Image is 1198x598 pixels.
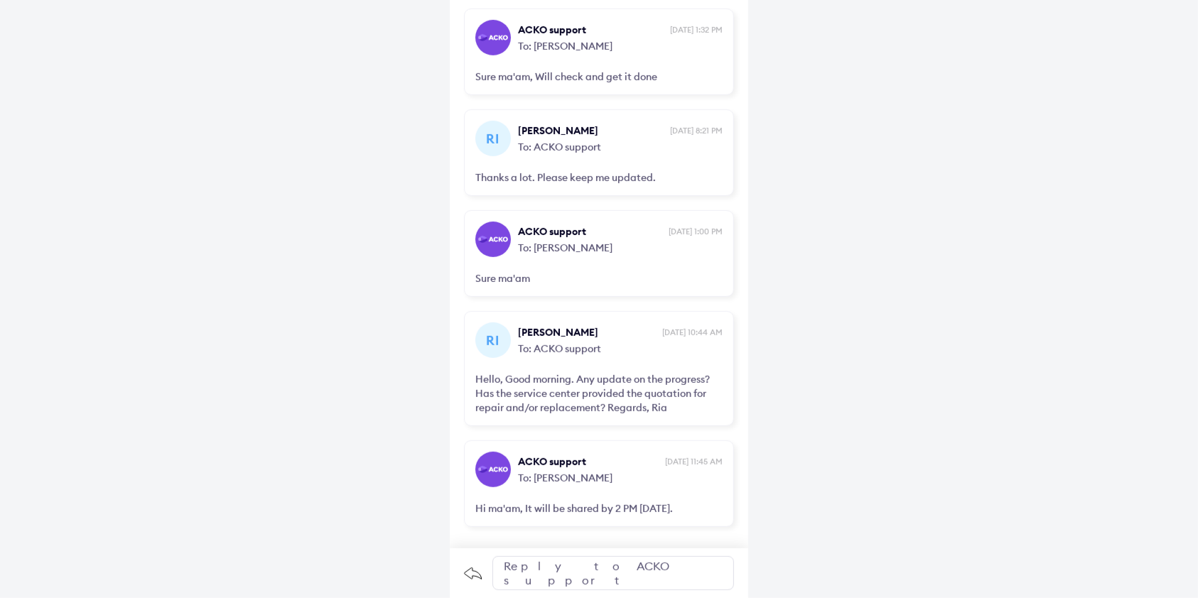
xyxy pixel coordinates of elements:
[665,456,723,467] span: [DATE] 11:45 AM
[518,239,723,255] span: To: [PERSON_NAME]
[518,455,662,469] span: ACKO support
[662,327,723,338] span: [DATE] 10:44 AM
[518,325,659,339] span: [PERSON_NAME]
[518,469,723,485] span: To: [PERSON_NAME]
[518,224,665,239] span: ACKO support
[492,556,734,590] div: Reply to ACKO support
[478,236,508,243] img: horizontal-gradient-white-text.png
[475,70,723,84] div: Sure ma'am, Will check and get it done
[475,501,723,516] div: Hi ma'am, It will be shared by 2 PM [DATE].
[478,34,508,41] img: horizontal-gradient-white-text.png
[669,226,723,237] span: [DATE] 1:00 PM
[670,125,723,136] span: [DATE] 8:21 PM
[475,170,723,185] div: Thanks a lot. Please keep me updated.
[518,339,723,356] span: To: ACKO support
[475,121,511,156] div: Ri
[670,24,723,36] span: [DATE] 1:32 PM
[518,23,667,37] span: ACKO support
[475,372,723,415] div: Hello, Good morning. Any update on the progress? Has the service center provided the quotation fo...
[478,466,508,473] img: horizontal-gradient-white-text.png
[518,124,667,138] span: [PERSON_NAME]
[518,138,723,154] span: To: ACKO support
[475,271,723,286] div: Sure ma'am
[475,322,511,358] div: Ri
[518,37,723,53] span: To: [PERSON_NAME]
